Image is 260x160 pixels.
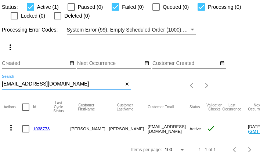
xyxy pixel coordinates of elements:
[64,11,90,20] span: Deleted (0)
[199,147,216,152] div: 1 - 1 of 1
[152,61,219,66] input: Customer Created
[21,11,45,20] span: Locked (0)
[123,80,131,88] button: Clear
[53,101,64,113] button: Change sorting for LastProcessingCycleId
[242,142,257,157] button: Next page
[131,147,162,152] div: Items per page:
[2,61,68,66] input: Created
[2,81,123,87] input: Search
[163,3,189,11] span: Queued (0)
[37,3,59,11] span: Active (1)
[165,147,172,152] span: 100
[144,61,149,66] mat-icon: date_range
[70,103,102,111] button: Change sorting for CustomerFirstName
[189,105,200,109] button: Change sorting for Status
[2,27,58,33] span: Processing Error Codes:
[208,3,241,11] span: Processing (0)
[70,118,109,139] mat-cell: [PERSON_NAME]
[189,126,201,131] span: Active
[77,61,143,66] input: Next Occurrence
[124,81,130,87] mat-icon: close
[122,3,144,11] span: Failed (0)
[33,105,36,109] button: Change sorting for Id
[109,118,148,139] mat-cell: [PERSON_NAME]
[222,103,241,111] button: Change sorting for LastOccurrenceUtc
[109,103,141,111] button: Change sorting for CustomerLastName
[148,118,189,139] mat-cell: [EMAIL_ADDRESS][DOMAIN_NAME]
[185,78,199,93] button: Previous page
[69,61,75,66] mat-icon: date_range
[4,96,22,118] mat-header-cell: Actions
[2,4,18,10] span: Status:
[33,126,50,131] a: 1038773
[165,148,185,153] mat-select: Items per page:
[67,25,196,34] mat-select: Filter by Processing Error Codes
[7,123,15,132] mat-icon: more_vert
[78,3,103,11] span: Paused (0)
[220,61,225,66] mat-icon: date_range
[148,105,174,109] button: Change sorting for CustomerEmail
[206,96,222,118] mat-header-cell: Validation Checks
[228,142,242,157] button: Previous page
[206,124,215,133] mat-icon: check
[199,78,214,93] button: Next page
[6,43,15,52] mat-icon: more_vert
